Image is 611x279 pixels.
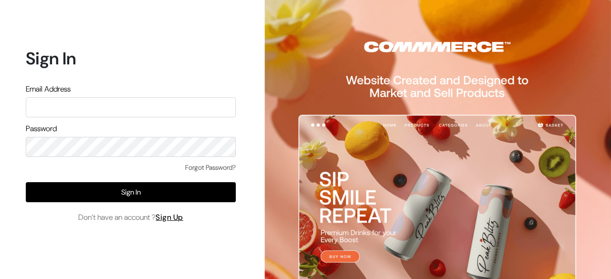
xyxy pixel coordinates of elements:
a: Forgot Password? [185,163,236,173]
a: Sign Up [156,212,183,222]
span: Don’t have an account ? [78,212,183,223]
label: Email Address [26,83,71,95]
label: Password [26,123,57,134]
h1: Sign In [26,48,236,69]
button: Sign In [26,182,236,202]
